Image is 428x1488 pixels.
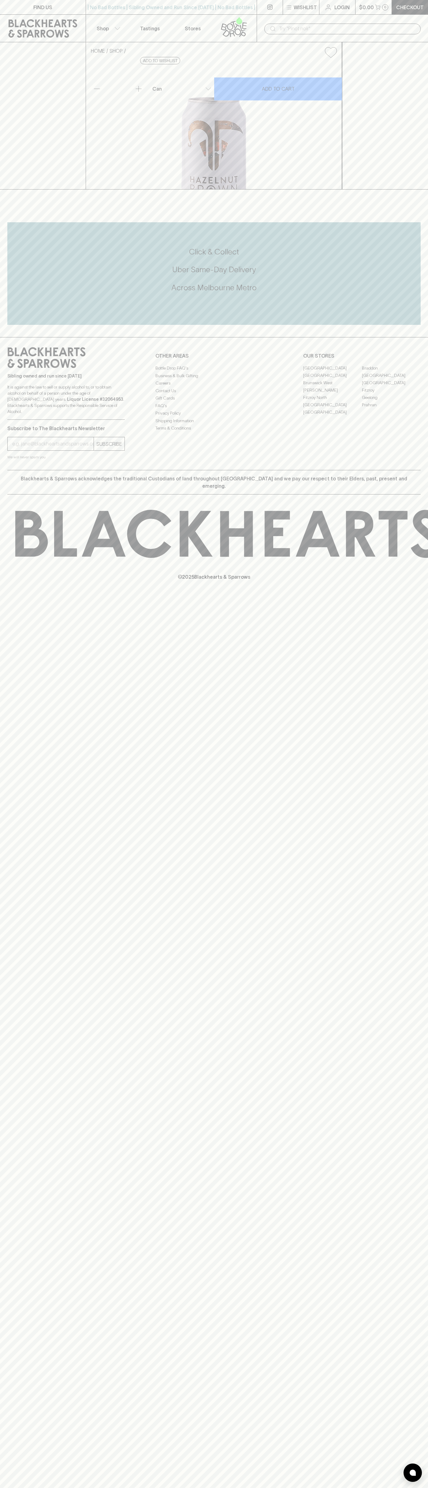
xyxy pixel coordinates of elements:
[334,4,350,11] p: Login
[303,379,362,386] a: Brunswick West
[384,6,386,9] p: 0
[155,395,273,402] a: Gift Cards
[279,24,416,34] input: Try "Pinot noir"
[7,283,421,293] h5: Across Melbourne Metro
[86,15,129,42] button: Shop
[410,1470,416,1476] img: bubble-icon
[322,45,339,60] button: Add to wishlist
[303,401,362,408] a: [GEOGRAPHIC_DATA]
[12,475,416,490] p: Blackhearts & Sparrows acknowledges the traditional Custodians of land throughout [GEOGRAPHIC_DAT...
[67,397,123,402] strong: Liquor License #32064953
[303,386,362,394] a: [PERSON_NAME]
[155,402,273,409] a: FAQ's
[7,425,125,432] p: Subscribe to The Blackhearts Newsletter
[155,425,273,432] a: Terms & Conditions
[97,25,109,32] p: Shop
[359,4,374,11] p: $0.00
[33,4,52,11] p: FIND US
[155,410,273,417] a: Privacy Policy
[12,439,94,449] input: e.g. jane@blackheartsandsparrows.com.au
[150,83,214,95] div: Can
[7,222,421,325] div: Call to action block
[214,77,342,100] button: ADD TO CART
[303,364,362,372] a: [GEOGRAPHIC_DATA]
[362,372,421,379] a: [GEOGRAPHIC_DATA]
[362,386,421,394] a: Fitzroy
[152,85,162,92] p: Can
[155,365,273,372] a: Bottle Drop FAQ's
[303,352,421,359] p: OUR STORES
[185,25,201,32] p: Stores
[155,352,273,359] p: OTHER AREAS
[362,364,421,372] a: Braddon
[303,372,362,379] a: [GEOGRAPHIC_DATA]
[155,380,273,387] a: Careers
[128,15,171,42] a: Tastings
[7,454,125,460] p: We will never spam you
[94,437,125,450] button: SUBSCRIBE
[86,63,342,189] img: 70663.png
[362,379,421,386] a: [GEOGRAPHIC_DATA]
[7,265,421,275] h5: Uber Same-Day Delivery
[91,48,105,54] a: HOME
[110,48,123,54] a: SHOP
[303,408,362,416] a: [GEOGRAPHIC_DATA]
[294,4,317,11] p: Wishlist
[262,85,295,92] p: ADD TO CART
[96,440,122,448] p: SUBSCRIBE
[362,401,421,408] a: Prahran
[7,247,421,257] h5: Click & Collect
[155,417,273,424] a: Shipping Information
[171,15,214,42] a: Stores
[7,373,125,379] p: Sibling owned and run since [DATE]
[362,394,421,401] a: Geelong
[7,384,125,415] p: It is against the law to sell or supply alcohol to, or to obtain alcohol on behalf of a person un...
[155,372,273,379] a: Business & Bulk Gifting
[396,4,424,11] p: Checkout
[140,25,160,32] p: Tastings
[155,387,273,394] a: Contact Us
[140,57,180,64] button: Add to wishlist
[303,394,362,401] a: Fitzroy North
